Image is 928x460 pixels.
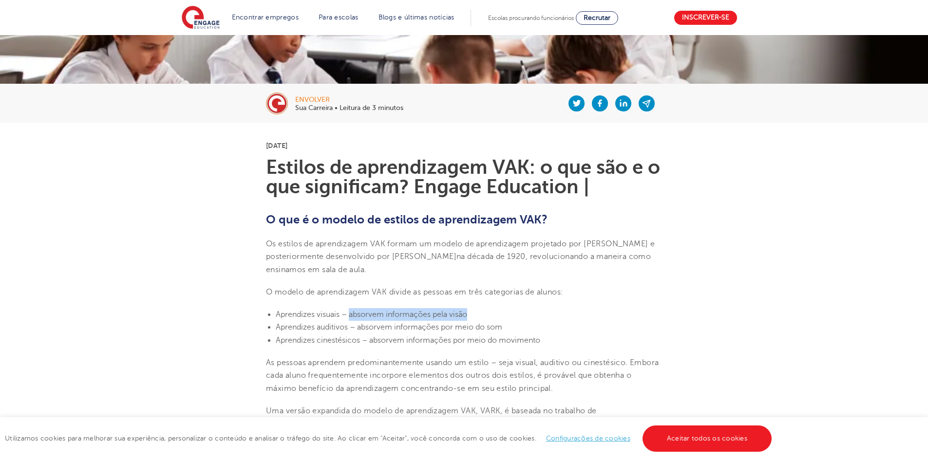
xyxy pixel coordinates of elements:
[266,156,660,198] font: Estilos de aprendizagem VAK: o que são e o que significam? Engage Education |
[667,435,747,442] font: Aceitar todos os cookies
[295,96,330,103] font: envolver
[266,288,563,296] font: O modelo de aprendizagem VAK divide as pessoas em três categorias de alunos:
[364,265,366,274] font: .
[276,336,540,345] font: Aprendizes cinestésicos – absorvem informações por meio do movimento
[674,11,737,25] a: Inscrever-se
[232,14,299,21] a: Encontrar empregos
[643,425,772,452] a: Aceitar todos os cookies
[488,15,574,21] font: Escolas procurando funcionários
[319,14,359,21] a: Para escolas
[546,435,630,442] a: Configurações de cookies
[295,104,403,111] font: Sua Carreira • Leitura de 3 minutos
[266,358,659,393] font: As pessoas aprendem predominantemente usando um estilo – seja visual, auditivo ou cinestésico. Em...
[584,14,610,21] font: Recrutar
[266,406,597,428] font: Uma versão expandida do modelo de aprendizagem VAK, VARK, é baseada no trabalho de [PERSON_NAME] ...
[182,6,220,30] img: Engajar a Educação
[266,142,287,149] font: [DATE]
[5,435,536,442] font: Utilizamos cookies para melhorar sua experiência, personalizar o conteúdo e analisar o tráfego do...
[266,213,548,226] font: O que é o modelo de estilos de aprendizagem VAK?
[266,252,651,274] font: na década de 1920, revolucionando a maneira como ensinamos em sala de aula
[576,11,618,25] a: Recrutar
[276,310,467,319] font: Aprendizes visuais – absorvem informações pela visão
[266,239,655,261] font: Os estilos de aprendizagem VAK formam um modelo de aprendizagem projetado por [PERSON_NAME] e pos...
[682,14,729,21] font: Inscrever-se
[276,323,502,331] font: Aprendizes auditivos – absorvem informações por meio do som
[379,14,455,21] a: Blogs e últimas notícias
